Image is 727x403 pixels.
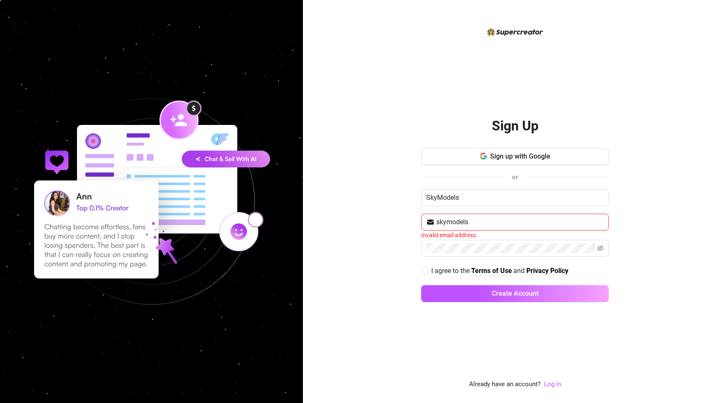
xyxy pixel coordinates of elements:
strong: Privacy Policy [526,267,568,275]
a: Privacy Policy [526,267,568,276]
span: Already have an account? [469,379,541,390]
span: or [512,173,518,181]
span: Create Account [492,289,539,297]
div: Invalid email address [421,231,609,240]
input: Enter your Name [421,189,609,206]
span: eye-invisible [597,245,604,252]
a: Terms of Use [471,267,512,276]
button: Sign up with Google [421,148,609,165]
button: Create Account [421,285,609,302]
input: Your email [436,217,604,227]
img: signup-background-D0MIrEPF.svg [6,56,297,347]
a: Log In [544,379,561,390]
h2: Sign Up [492,117,539,135]
span: I agree to the [431,267,471,275]
span: and [513,267,526,275]
img: logo-BBDzfeDw.svg [487,28,543,36]
span: Sign up with Google [490,152,550,160]
strong: Terms of Use [471,267,512,275]
a: Log In [544,380,561,388]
